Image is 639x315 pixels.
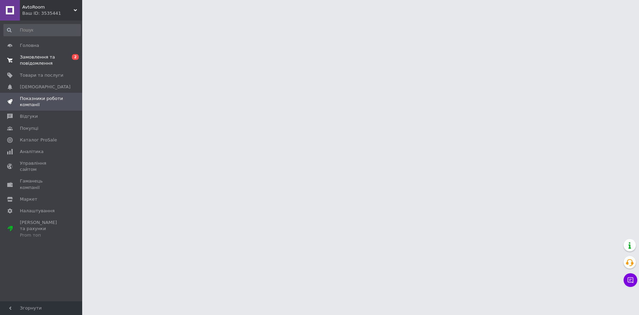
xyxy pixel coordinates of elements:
span: Гаманець компанії [20,178,63,190]
div: Prom топ [20,232,63,238]
span: Налаштування [20,208,55,214]
span: Головна [20,42,39,49]
span: Показники роботи компанії [20,96,63,108]
span: Маркет [20,196,37,202]
span: Замовлення та повідомлення [20,54,63,66]
span: Покупці [20,125,38,131]
span: AvtoRoom [22,4,74,10]
span: Відгуки [20,113,38,119]
button: Чат з покупцем [624,273,637,287]
span: [DEMOGRAPHIC_DATA] [20,84,71,90]
div: Ваш ID: 3535441 [22,10,82,16]
span: Товари та послуги [20,72,63,78]
input: Пошук [3,24,81,36]
span: Аналітика [20,149,43,155]
span: 2 [72,54,79,60]
span: Каталог ProSale [20,137,57,143]
span: Управління сайтом [20,160,63,173]
span: [PERSON_NAME] та рахунки [20,219,63,238]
